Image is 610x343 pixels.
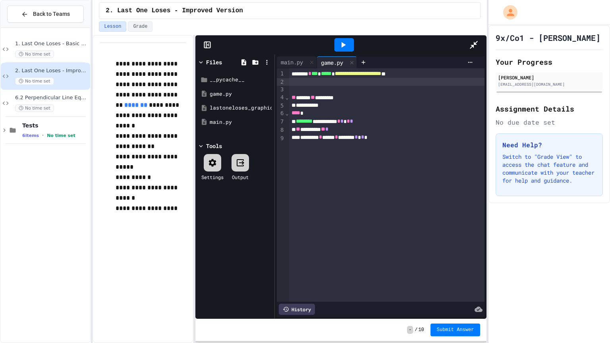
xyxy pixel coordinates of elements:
div: 4 [277,94,285,102]
div: game.py [317,58,347,67]
div: 5 [277,102,285,110]
div: Output [232,173,249,181]
div: 9 [277,135,285,143]
button: Lesson [99,21,126,32]
span: 6 items [22,133,39,138]
p: Switch to "Grade View" to access the chat feature and communicate with your teacher for help and ... [502,153,596,185]
div: [PERSON_NAME] [498,74,600,81]
div: [EMAIL_ADDRESS][DOMAIN_NAME] [498,81,600,87]
span: • [42,132,44,139]
iframe: chat widget [544,277,602,310]
div: Files [206,58,222,66]
span: Fold line [285,110,289,116]
span: Back to Teams [33,10,70,18]
div: No due date set [496,118,603,127]
h2: Your Progress [496,56,603,67]
span: 2. Last One Loses - Improved Version [15,67,89,74]
span: 1. Last One Loses - Basic Version [15,40,89,47]
div: My Account [495,3,519,21]
span: No time set [47,133,75,138]
iframe: chat widget [577,311,602,335]
span: 6.2 Perpendicular Line Equation [15,94,89,101]
div: main.py [210,118,272,126]
div: lastoneloses_graphics.py [210,104,272,112]
div: 7 [277,118,285,126]
button: Submit Answer [430,324,481,336]
span: 10 [418,327,424,333]
h2: Assignment Details [496,103,603,114]
span: Tests [22,122,89,129]
div: main.py [277,56,317,68]
div: History [279,304,315,315]
div: game.py [210,90,272,98]
div: 6 [277,110,285,118]
span: No time set [15,104,54,112]
button: Back to Teams [7,6,84,23]
div: Tools [206,142,222,150]
button: Grade [128,21,152,32]
div: Settings [201,173,224,181]
div: main.py [277,58,307,66]
span: Fold line [285,94,289,100]
div: 3 [277,86,285,94]
span: No time set [15,50,54,58]
div: __pycache__ [210,76,272,84]
h1: 9x/Co1 - [PERSON_NAME] [496,32,600,43]
span: Submit Answer [437,327,474,333]
div: 1 [277,70,285,78]
h3: Need Help? [502,140,596,150]
div: 2 [277,78,285,86]
div: game.py [317,56,357,68]
span: - [407,326,413,334]
span: No time set [15,77,54,85]
div: 8 [277,126,285,135]
span: / [415,327,417,333]
span: 2. Last One Loses - Improved Version [106,6,243,15]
